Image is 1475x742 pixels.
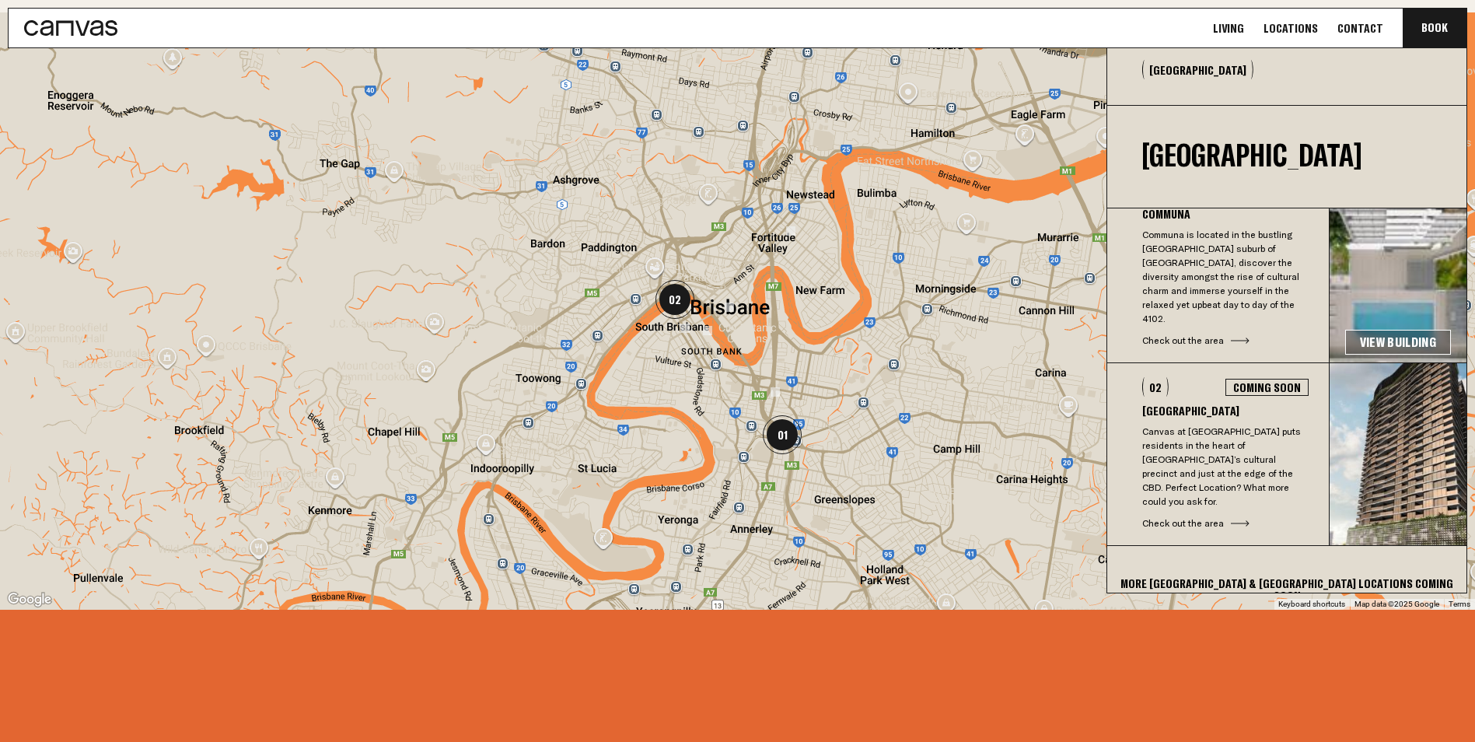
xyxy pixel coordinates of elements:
[1449,600,1470,608] a: Terms
[1208,20,1249,37] a: Living
[1330,166,1466,362] img: 67b7cc4d9422ff3188516097c9650704bc7da4d7-3375x1780.jpg
[1333,20,1388,37] a: Contact
[1354,600,1439,608] span: Map data ©2025 Google
[1142,377,1169,397] div: 02
[1142,425,1309,509] p: Canvas at [GEOGRAPHIC_DATA] puts residents in the heart of [GEOGRAPHIC_DATA]’s cultural precinct ...
[1142,208,1309,220] h3: Communa
[1142,334,1309,348] div: Check out the area
[1142,60,1253,79] button: [GEOGRAPHIC_DATA]
[1330,363,1466,545] img: e00625e3674632ab53fb0bd06b8ba36b178151b1-356x386.jpg
[4,590,55,610] img: Google
[1345,330,1451,355] a: View Building
[1107,166,1329,362] button: CommunaCommuna is located in the bustling [GEOGRAPHIC_DATA] suburb of [GEOGRAPHIC_DATA], discover...
[1403,9,1466,47] button: Book
[4,590,55,610] a: Open this area in Google Maps (opens a new window)
[1278,599,1345,610] button: Keyboard shortcuts
[1142,404,1309,417] h3: [GEOGRAPHIC_DATA]
[1142,516,1309,530] div: Check out the area
[1142,228,1309,326] p: Communa is located in the bustling [GEOGRAPHIC_DATA] suburb of [GEOGRAPHIC_DATA], discover the di...
[757,409,808,460] div: 01
[649,274,701,325] div: 02
[1107,363,1329,545] button: 02Coming Soon[GEOGRAPHIC_DATA]Canvas at [GEOGRAPHIC_DATA] puts residents in the heart of [GEOGRAP...
[1107,546,1466,633] div: More [GEOGRAPHIC_DATA] & [GEOGRAPHIC_DATA] Locations coming soon
[1259,20,1323,37] a: Locations
[1225,379,1309,396] div: Coming Soon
